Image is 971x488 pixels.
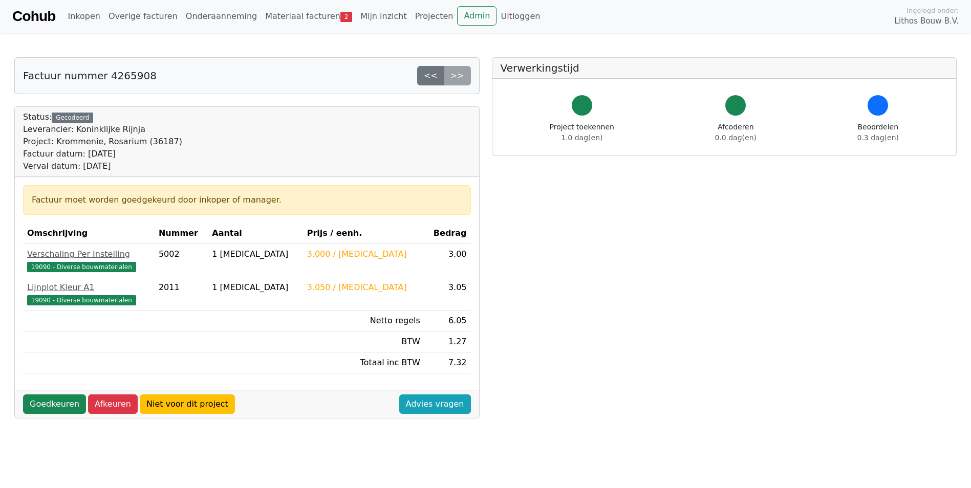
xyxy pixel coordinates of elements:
div: Leverancier: Koninklijke Rijnja [23,123,182,136]
td: 7.32 [424,352,471,373]
div: 3.050 / [MEDICAL_DATA] [307,281,420,294]
a: Onderaanneming [182,6,261,27]
h5: Factuur nummer 4265908 [23,70,157,82]
div: 3.000 / [MEDICAL_DATA] [307,248,420,260]
a: Afkeuren [88,394,138,414]
h5: Verwerkingstijd [501,62,948,74]
a: Niet voor dit project [140,394,235,414]
span: 1.0 dag(en) [561,134,602,142]
a: Mijn inzicht [356,6,411,27]
th: Prijs / eenh. [303,223,424,244]
th: Bedrag [424,223,471,244]
span: Ingelogd onder: [907,6,959,15]
th: Nummer [155,223,208,244]
div: Afcoderen [715,122,757,143]
a: Admin [457,6,497,26]
a: Cohub [12,4,55,29]
a: Inkopen [63,6,104,27]
span: Lithos Bouw B.V. [895,15,959,27]
a: Uitloggen [497,6,544,27]
div: Project toekennen [550,122,614,143]
span: 19090 - Diverse bouwmaterialen [27,295,136,305]
div: Factuur datum: [DATE] [23,148,182,160]
div: 1 [MEDICAL_DATA] [212,248,298,260]
td: BTW [303,331,424,352]
div: Lijnplot Kleur A1 [27,281,150,294]
th: Omschrijving [23,223,155,244]
td: 5002 [155,244,208,277]
td: 6.05 [424,310,471,331]
div: Project: Krommenie, Rosarium (36187) [23,136,182,148]
a: << [417,66,444,85]
div: Beoordelen [857,122,899,143]
a: Projecten [411,6,458,27]
td: 3.05 [424,277,471,310]
td: 2011 [155,277,208,310]
div: 1 [MEDICAL_DATA] [212,281,298,294]
a: Verschaling Per Instelling19090 - Diverse bouwmaterialen [27,248,150,273]
div: Verval datum: [DATE] [23,160,182,172]
a: Lijnplot Kleur A119090 - Diverse bouwmaterialen [27,281,150,306]
a: Goedkeuren [23,394,86,414]
span: 0.3 dag(en) [857,134,899,142]
div: Gecodeerd [52,113,93,123]
a: Materiaal facturen2 [261,6,356,27]
div: Status: [23,111,182,172]
td: Netto regels [303,310,424,331]
span: 2 [340,12,352,22]
div: Factuur moet worden goedgekeurd door inkoper of manager. [32,194,462,206]
div: Verschaling Per Instelling [27,248,150,260]
span: 0.0 dag(en) [715,134,757,142]
a: Advies vragen [399,394,471,414]
td: Totaal inc BTW [303,352,424,373]
td: 1.27 [424,331,471,352]
th: Aantal [208,223,303,244]
span: 19090 - Diverse bouwmaterialen [27,262,136,272]
a: Overige facturen [104,6,182,27]
td: 3.00 [424,244,471,277]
